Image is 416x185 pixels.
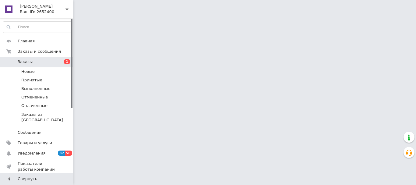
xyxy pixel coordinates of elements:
[64,59,70,64] span: 1
[18,130,41,135] span: Сообщения
[21,77,42,83] span: Принятые
[18,59,33,65] span: Заказы
[21,86,51,91] span: Выполненные
[3,22,72,33] input: Поиск
[58,151,65,156] span: 37
[18,140,52,146] span: Товары и услуги
[21,94,48,100] span: Отмененные
[21,112,71,123] span: Заказы из [GEOGRAPHIC_DATA]
[20,4,65,9] span: NIKO
[18,161,56,172] span: Показатели работы компании
[21,69,35,74] span: Новые
[21,103,48,109] span: Оплаченные
[18,38,35,44] span: Главная
[65,151,72,156] span: 56
[18,49,61,54] span: Заказы и сообщения
[18,151,45,156] span: Уведомления
[20,9,73,15] div: Ваш ID: 2652400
